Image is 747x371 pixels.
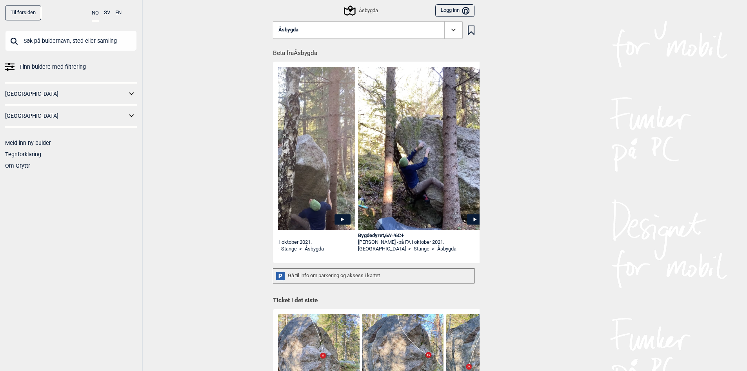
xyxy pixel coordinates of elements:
img: Andre pa Bygdedyret [358,67,488,285]
span: Åsbygda [278,27,298,33]
a: Meld inn ny bulder [5,140,51,146]
button: NO [92,5,99,21]
span: > [408,246,411,252]
button: SV [104,5,110,20]
span: på FA i oktober 2021. [398,239,444,245]
h1: Beta fra Åsbygda [273,44,480,58]
a: Til forsiden [5,5,41,20]
a: Stange [281,246,297,252]
div: Utmark , 5+ 7A+ [225,232,356,239]
img: Andre pa Utmark [225,67,356,288]
div: [PERSON_NAME] - [225,239,356,246]
span: > [432,246,434,252]
a: Åsbygda [305,246,324,252]
a: Om Gryttr [5,163,30,169]
span: på FA i oktober 2021. [266,239,312,245]
input: Søk på buldernavn, sted eller samling [5,31,137,51]
a: [GEOGRAPHIC_DATA] [358,246,406,252]
h1: Ticket i det siste [273,296,474,305]
div: Bygdedyret , 6A 6C+ [358,232,488,239]
button: Logg inn [435,4,474,17]
div: Gå til info om parkering og aksess i kartet [273,268,474,283]
a: Finn buldere med filtrering [5,61,137,73]
span: > [299,246,302,252]
button: Åsbygda [273,21,463,39]
div: Åsbygda [345,6,378,15]
a: [GEOGRAPHIC_DATA] [5,110,127,122]
button: EN [115,5,122,20]
a: Åsbygda [437,246,456,252]
div: [PERSON_NAME] - [358,239,488,246]
span: Ψ [391,232,395,238]
a: Tegnforklaring [5,151,41,157]
a: Stange [414,246,429,252]
a: [GEOGRAPHIC_DATA] [5,88,127,100]
span: Finn buldere med filtrering [20,61,86,73]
